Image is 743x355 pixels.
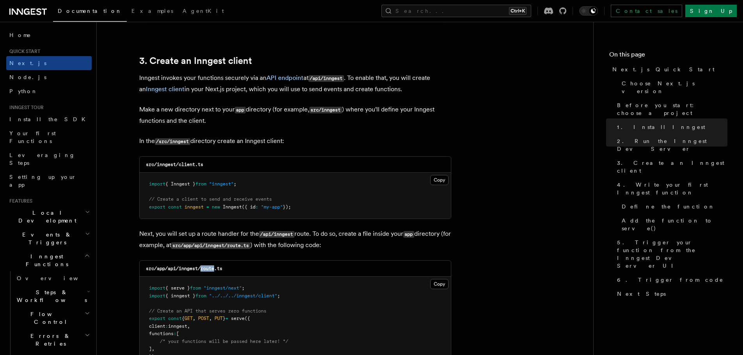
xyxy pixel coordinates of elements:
[149,346,152,351] span: ]
[9,60,46,66] span: Next.js
[165,285,190,291] span: { serve }
[6,48,40,55] span: Quick start
[209,316,212,321] span: ,
[17,275,97,281] span: Overview
[165,293,195,298] span: { inngest }
[403,231,414,238] code: app
[127,2,178,21] a: Examples
[146,85,184,93] a: Inngest client
[160,339,288,344] span: /* your functions will be passed here later! */
[235,107,246,113] code: app
[622,79,727,95] span: Choose Next.js version
[152,346,154,351] span: ,
[14,310,85,326] span: Flow Control
[614,287,727,301] a: Next Steps
[165,181,195,187] span: { Inngest }
[193,316,195,321] span: ,
[381,5,531,17] button: Search...Ctrl+K
[149,308,266,314] span: // Create an API that serves zero functions
[14,329,92,351] button: Errors & Retries
[509,7,527,15] kbd: Ctrl+K
[139,104,451,126] p: Make a new directory next to your directory (for example, ) where you'll define your Inngest func...
[168,323,187,329] span: inngest
[6,84,92,98] a: Python
[609,62,727,76] a: Next.js Quick Start
[6,170,92,192] a: Setting up your app
[309,75,344,82] code: /api/inngest
[6,209,85,224] span: Local Development
[198,316,209,321] span: POST
[609,50,727,62] h4: On this page
[6,70,92,84] a: Node.js
[139,136,451,147] p: In the directory create an Inngest client:
[184,316,193,321] span: GET
[9,74,46,80] span: Node.js
[149,331,174,336] span: functions
[14,271,92,285] a: Overview
[283,204,291,210] span: });
[6,206,92,228] button: Local Development
[209,293,277,298] span: "../../../inngest/client"
[614,273,727,287] a: 6. Trigger from code
[9,116,90,122] span: Install the SDK
[685,5,737,17] a: Sign Up
[614,235,727,273] a: 5. Trigger your function from the Inngest Dev Server UI
[277,293,280,298] span: ;
[619,200,727,214] a: Define the function
[6,104,44,111] span: Inngest tour
[617,238,727,270] span: 5. Trigger your function from the Inngest Dev Server UI
[139,55,252,66] a: 3. Create an Inngest client
[6,231,85,246] span: Events & Triggers
[149,196,272,202] span: // Create a client to send and receive events
[149,285,165,291] span: import
[259,231,294,238] code: /api/inngest
[149,181,165,187] span: import
[617,181,727,196] span: 4. Write your first Inngest function
[206,204,209,210] span: =
[14,288,87,304] span: Steps & Workflows
[212,204,220,210] span: new
[617,290,666,298] span: Next Steps
[149,323,165,329] span: client
[225,316,228,321] span: =
[617,276,723,284] span: 6. Trigger from code
[149,204,165,210] span: export
[6,112,92,126] a: Install the SDK
[6,126,92,148] a: Your first Functions
[168,316,182,321] span: const
[165,323,168,329] span: :
[231,316,245,321] span: serve
[9,88,38,94] span: Python
[223,204,242,210] span: Inngest
[204,285,242,291] span: "inngest/next"
[255,204,258,210] span: :
[176,331,179,336] span: [
[183,8,224,14] span: AgentKit
[195,293,206,298] span: from
[139,72,451,95] p: Inngest invokes your functions securely via an at . To enable that, you will create an in your Ne...
[6,198,32,204] span: Features
[171,242,250,249] code: src/app/api/inngest/route.ts
[9,31,31,39] span: Home
[184,204,204,210] span: inngest
[622,217,727,232] span: Add the function to serve()
[168,204,182,210] span: const
[58,8,122,14] span: Documentation
[187,323,190,329] span: ,
[430,279,449,289] button: Copy
[234,181,236,187] span: ;
[9,152,75,166] span: Leveraging Steps
[614,120,727,134] a: 1. Install Inngest
[266,74,303,81] a: API endpoint
[617,159,727,175] span: 3. Create an Inngest client
[139,228,451,251] p: Next, you will set up a route handler for the route. To do so, create a file inside your director...
[53,2,127,22] a: Documentation
[9,130,56,144] span: Your first Functions
[617,101,727,117] span: Before you start: choose a project
[6,253,84,268] span: Inngest Functions
[14,285,92,307] button: Steps & Workflows
[149,316,165,321] span: export
[209,181,234,187] span: "inngest"
[619,214,727,235] a: Add the function to serve()
[6,56,92,70] a: Next.js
